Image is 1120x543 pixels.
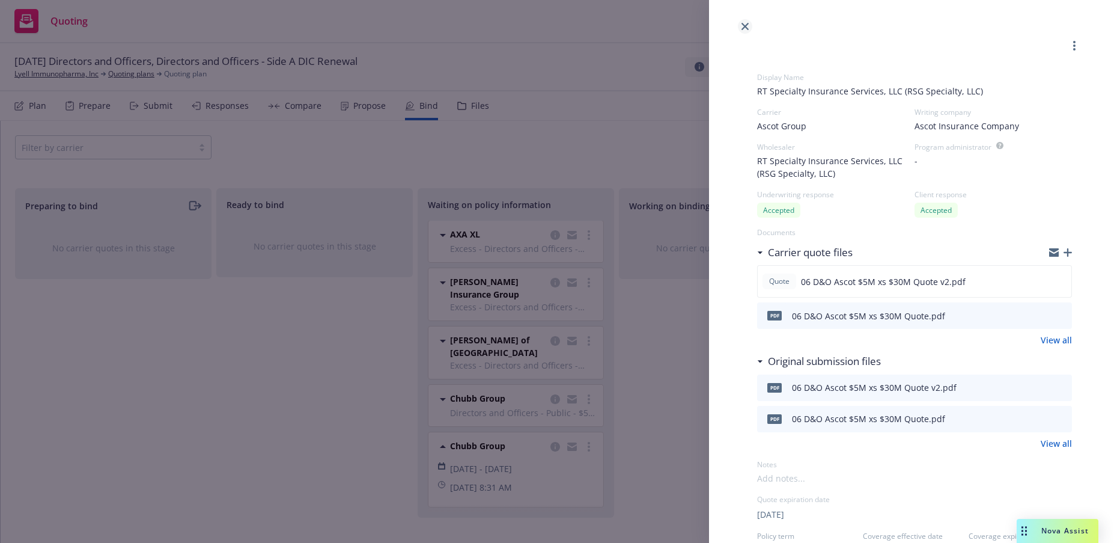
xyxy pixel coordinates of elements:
[915,189,1072,200] div: Client response
[1036,274,1046,289] button: download file
[1017,519,1032,543] div: Drag to move
[767,276,791,287] span: Quote
[1067,38,1082,53] a: more
[915,203,958,218] div: Accepted
[1041,334,1072,346] a: View all
[1056,412,1067,426] button: preview file
[757,120,806,132] span: Ascot Group
[757,459,1072,470] div: Notes
[757,72,1072,82] div: Display Name
[1056,381,1067,395] button: preview file
[767,311,782,320] span: pdf
[1017,519,1098,543] button: Nova Assist
[1041,526,1089,536] span: Nova Assist
[757,85,1072,97] span: RT Specialty Insurance Services, LLC (RSG Specialty, LLC)
[1056,308,1067,323] button: preview file
[768,245,853,260] h3: Carrier quote files
[757,354,881,369] div: Original submission files
[757,142,915,152] div: Wholesaler
[757,203,800,218] div: Accepted
[757,189,915,200] div: Underwriting response
[792,381,957,394] div: 06 D&O Ascot $5M xs $30M Quote v2.pdf
[1037,308,1047,323] button: download file
[1041,437,1072,450] a: View all
[768,354,881,369] h3: Original submission files
[767,414,782,423] span: pdf
[757,227,1072,238] div: Documents
[969,531,1072,541] span: Coverage expiration date
[915,142,991,152] div: Program administrator
[757,531,860,541] span: Policy term
[915,155,918,167] span: -
[757,494,1072,505] div: Quote expiration date
[1056,274,1067,289] button: preview file
[757,155,915,180] span: RT Specialty Insurance Services, LLC (RSG Specialty, LLC)
[757,107,915,117] div: Carrier
[801,275,966,288] span: 06 D&O Ascot $5M xs $30M Quote v2.pdf
[1037,412,1047,426] button: download file
[792,413,945,425] div: 06 D&O Ascot $5M xs $30M Quote.pdf
[915,107,1072,117] div: Writing company
[863,531,966,541] span: Coverage effective date
[915,120,1019,132] span: Ascot Insurance Company
[767,383,782,392] span: pdf
[738,19,752,34] a: close
[792,310,945,322] div: 06 D&O Ascot $5M xs $30M Quote.pdf
[757,508,784,521] button: [DATE]
[757,245,853,260] div: Carrier quote files
[1037,381,1047,395] button: download file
